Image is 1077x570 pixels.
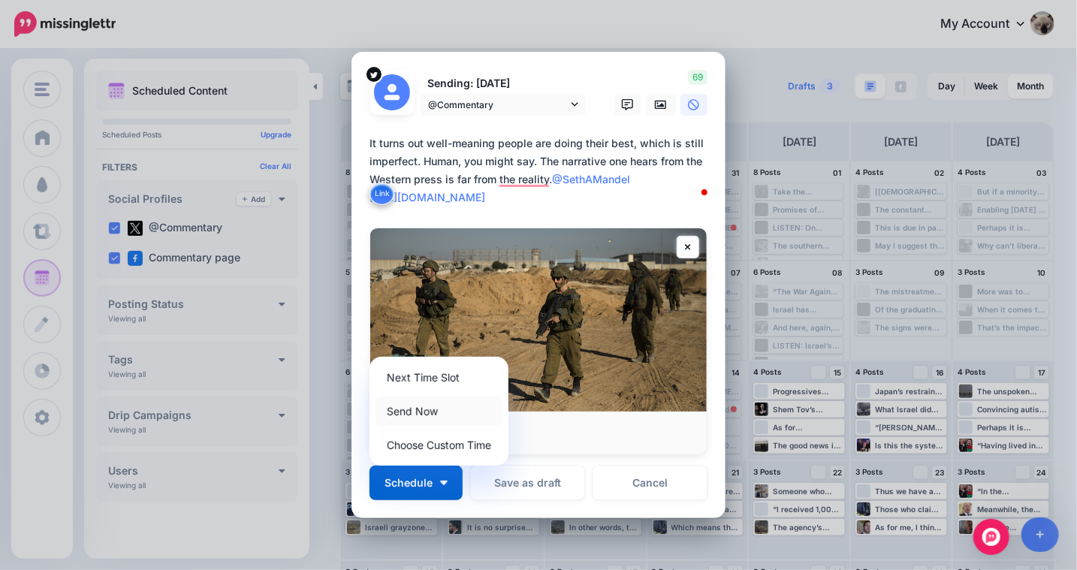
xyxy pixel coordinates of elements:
[370,228,707,412] img: A Plea for Sanity
[973,519,1009,555] div: Open Intercom Messenger
[385,478,433,488] span: Schedule
[374,74,410,110] img: user_default_image.png
[376,397,502,426] a: Send Now
[370,134,715,207] textarea: To enrich screen reader interactions, please activate Accessibility in Grammarly extension settings
[370,466,463,500] button: Schedule
[593,466,707,500] a: Cancel
[376,430,502,460] a: Choose Custom Time
[470,466,585,500] button: Save as draft
[440,481,448,485] img: arrow-down-white.png
[421,75,586,92] p: Sending: [DATE]
[376,363,502,392] a: Next Time Slot
[370,182,394,205] button: Link
[370,357,508,466] div: Schedule
[688,70,707,85] span: 69
[421,94,586,116] a: @Commentary
[428,97,568,113] span: @Commentary
[385,433,692,447] p: [DOMAIN_NAME]
[370,134,715,207] div: It turns out well-meaning people are doing their best, which is still imperfect. Human, you might...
